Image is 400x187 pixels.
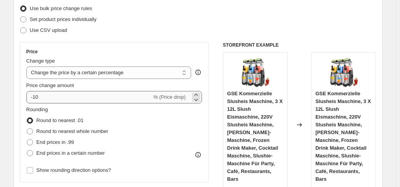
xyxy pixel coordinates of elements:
div: help [194,68,202,76]
h6: STOREFRONT EXAMPLE [223,42,376,48]
img: 71Nva3D1vbL_80x.jpg [240,56,271,87]
span: GSE Kommerzielle Slusheis Maschine, 3 X 12L Slush Eismaschine, 220V Slusheis Maschine, [PERSON_NA... [227,91,283,182]
span: Use bulk price change rules [30,5,92,11]
span: Round to nearest whole number [37,128,108,134]
span: Use CSV upload [30,27,67,33]
input: -15 [26,91,152,103]
span: % (Price drop) [153,94,186,100]
span: Show rounding direction options? [37,167,111,173]
span: End prices in a certain number [37,150,105,156]
h3: Price [26,49,38,55]
span: Set product prices individually [30,16,97,22]
span: GSE Kommerzielle Slusheis Maschine, 3 X 12L Slush Eismaschine, 220V Slusheis Maschine, [PERSON_NA... [315,91,371,182]
span: Round to nearest .01 [37,117,83,123]
span: End prices in .99 [37,139,74,145]
span: Change type [26,58,55,64]
span: Rounding [26,107,48,112]
span: Price change amount [26,82,74,88]
img: 71Nva3D1vbL_80x.jpg [328,56,359,87]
